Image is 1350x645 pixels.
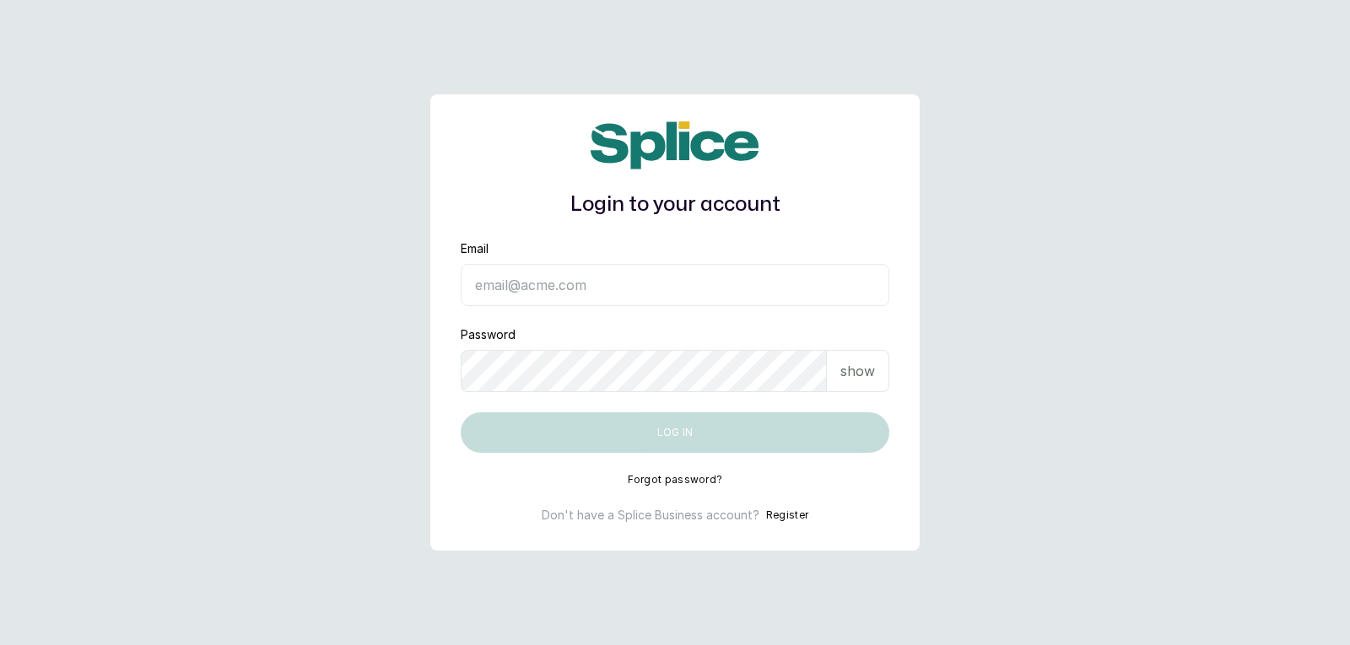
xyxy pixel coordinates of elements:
[542,507,759,524] p: Don't have a Splice Business account?
[461,240,489,257] label: Email
[766,507,808,524] button: Register
[461,264,889,306] input: email@acme.com
[840,361,875,381] p: show
[461,412,889,453] button: Log in
[628,473,723,486] button: Forgot password?
[461,326,516,343] label: Password
[461,190,889,220] h1: Login to your account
